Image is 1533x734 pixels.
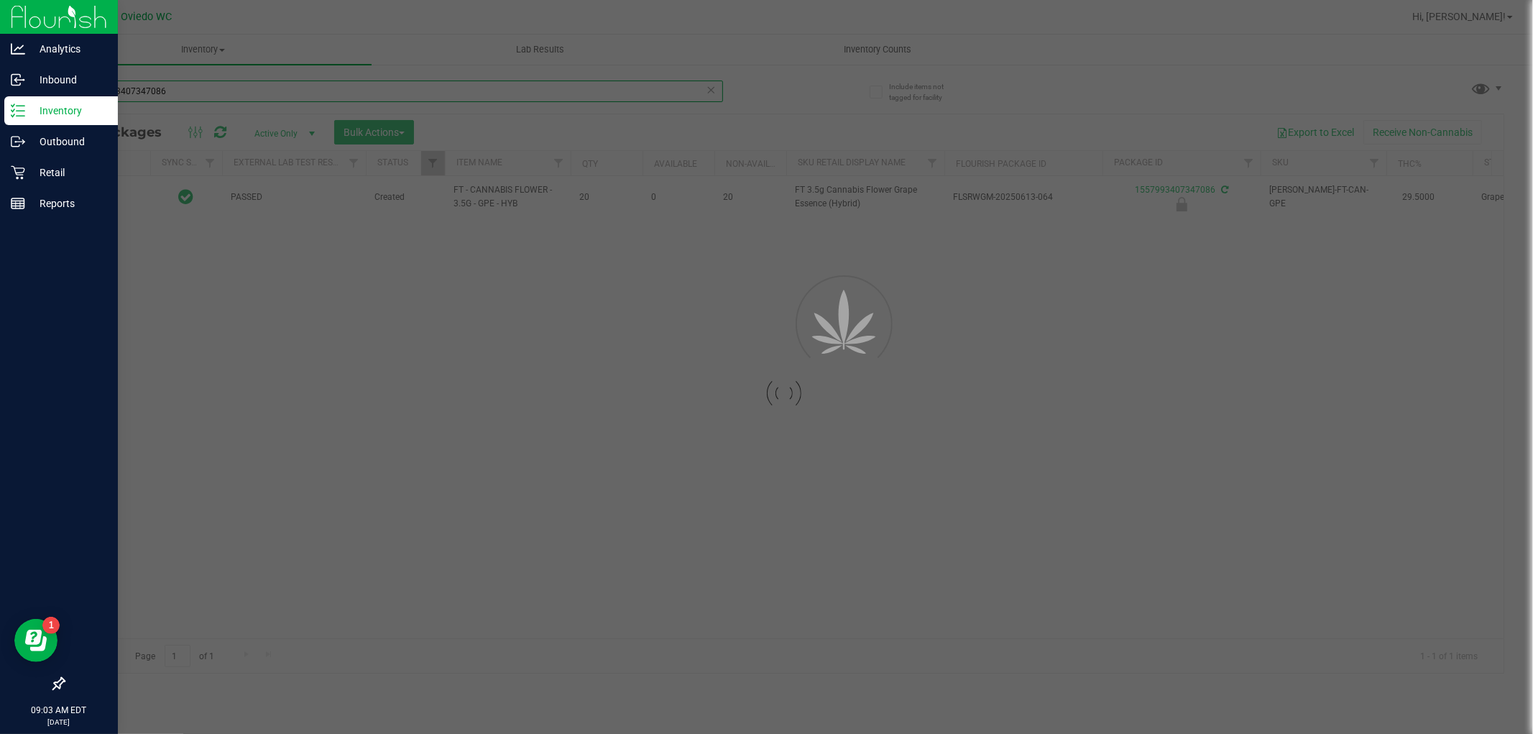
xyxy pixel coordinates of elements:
inline-svg: Inventory [11,104,25,118]
p: [DATE] [6,717,111,728]
iframe: Resource center unread badge [42,617,60,634]
p: Retail [25,164,111,181]
p: Reports [25,195,111,212]
p: Analytics [25,40,111,58]
p: Inventory [25,102,111,119]
p: Inbound [25,71,111,88]
p: Outbound [25,133,111,150]
iframe: Resource center [14,619,57,662]
inline-svg: Analytics [11,42,25,56]
inline-svg: Retail [11,165,25,180]
inline-svg: Reports [11,196,25,211]
p: 09:03 AM EDT [6,704,111,717]
inline-svg: Outbound [11,134,25,149]
inline-svg: Inbound [11,73,25,87]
